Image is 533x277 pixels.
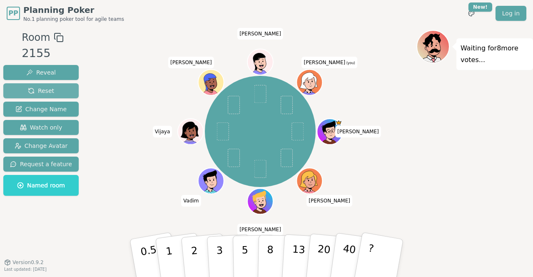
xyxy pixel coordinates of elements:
[301,57,357,68] span: Click to change your name
[3,120,79,135] button: Watch only
[345,61,355,65] span: (you)
[23,16,124,22] span: No.1 planning poker tool for agile teams
[4,259,44,266] button: Version0.9.2
[17,181,65,190] span: Named room
[15,142,68,150] span: Change Avatar
[297,70,321,95] button: Click to change your avatar
[3,102,79,117] button: Change Name
[28,87,54,95] span: Reset
[237,224,283,235] span: Click to change your name
[306,195,352,207] span: Click to change your name
[8,8,18,18] span: PP
[237,28,283,40] span: Click to change your name
[496,6,526,21] a: Log in
[3,83,79,98] button: Reset
[22,30,50,45] span: Room
[4,267,47,272] span: Last updated: [DATE]
[22,45,63,62] div: 2155
[3,65,79,80] button: Reveal
[20,123,62,132] span: Watch only
[23,4,124,16] span: Planning Poker
[464,6,479,21] button: New!
[461,42,529,66] p: Waiting for 8 more votes...
[10,160,72,168] span: Request a feature
[336,120,342,126] span: Matt is the host
[15,105,67,113] span: Change Name
[468,2,492,12] div: New!
[168,57,214,68] span: Click to change your name
[3,175,79,196] button: Named room
[335,126,381,137] span: Click to change your name
[26,68,56,77] span: Reveal
[3,157,79,172] button: Request a feature
[3,138,79,153] button: Change Avatar
[153,126,172,137] span: Click to change your name
[7,4,124,22] a: PPPlanning PokerNo.1 planning poker tool for agile teams
[181,195,201,207] span: Click to change your name
[12,259,44,266] span: Version 0.9.2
